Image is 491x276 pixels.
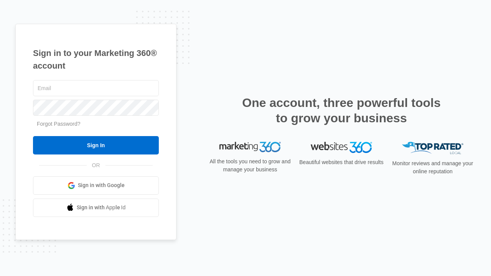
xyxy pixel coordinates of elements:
[240,95,443,126] h2: One account, three powerful tools to grow your business
[219,142,281,153] img: Marketing 360
[33,47,159,72] h1: Sign in to your Marketing 360® account
[33,136,159,154] input: Sign In
[33,199,159,217] a: Sign in with Apple Id
[77,204,126,212] span: Sign in with Apple Id
[33,176,159,195] a: Sign in with Google
[402,142,463,154] img: Top Rated Local
[37,121,81,127] a: Forgot Password?
[390,159,476,176] p: Monitor reviews and manage your online reputation
[311,142,372,153] img: Websites 360
[33,80,159,96] input: Email
[207,158,293,174] p: All the tools you need to grow and manage your business
[87,161,105,169] span: OR
[298,158,384,166] p: Beautiful websites that drive results
[78,181,125,189] span: Sign in with Google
